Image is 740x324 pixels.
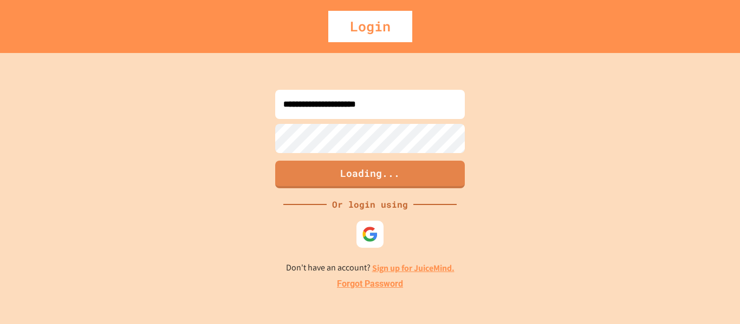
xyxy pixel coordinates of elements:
img: google-icon.svg [362,226,378,242]
div: Or login using [327,198,413,211]
a: Forgot Password [337,277,403,290]
div: Login [328,11,412,42]
p: Don't have an account? [286,261,455,275]
a: Sign up for JuiceMind. [372,262,455,274]
button: Loading... [275,161,465,188]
